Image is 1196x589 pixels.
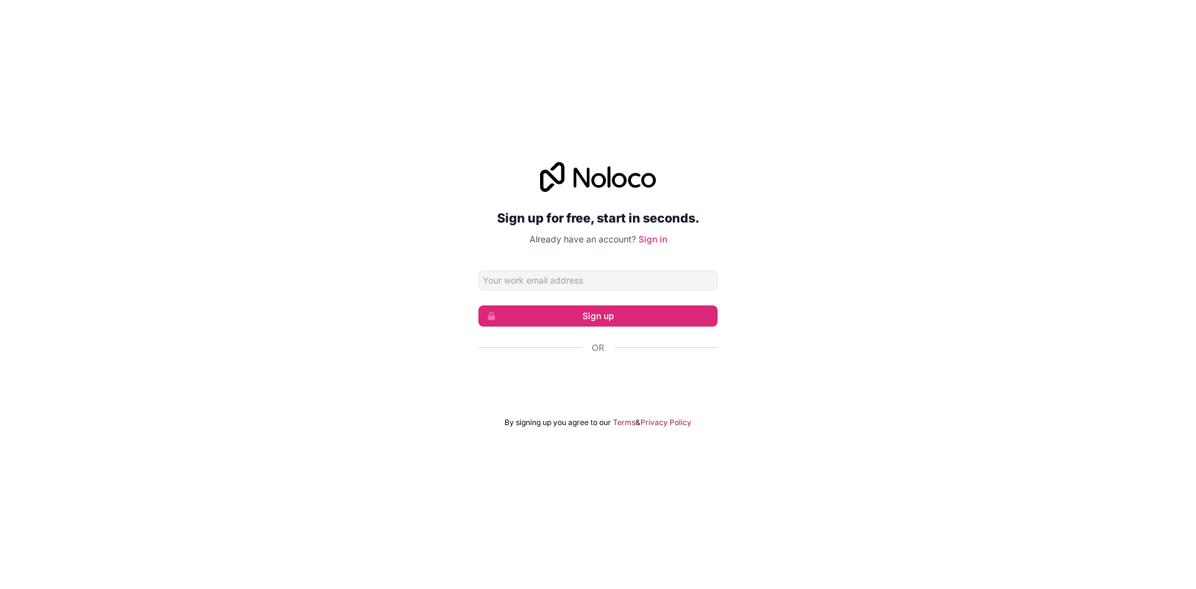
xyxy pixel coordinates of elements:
span: Or [592,342,604,354]
button: Sign up [478,305,718,327]
a: Sign in [638,234,667,244]
input: Email address [478,271,718,290]
span: Already have an account? [529,234,636,244]
iframe: Botón de Acceder con Google [472,368,724,395]
span: By signing up you agree to our [505,418,611,428]
a: Privacy Policy [640,418,691,428]
h2: Sign up for free, start in seconds. [478,207,718,229]
a: Terms [613,418,635,428]
span: & [635,418,640,428]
